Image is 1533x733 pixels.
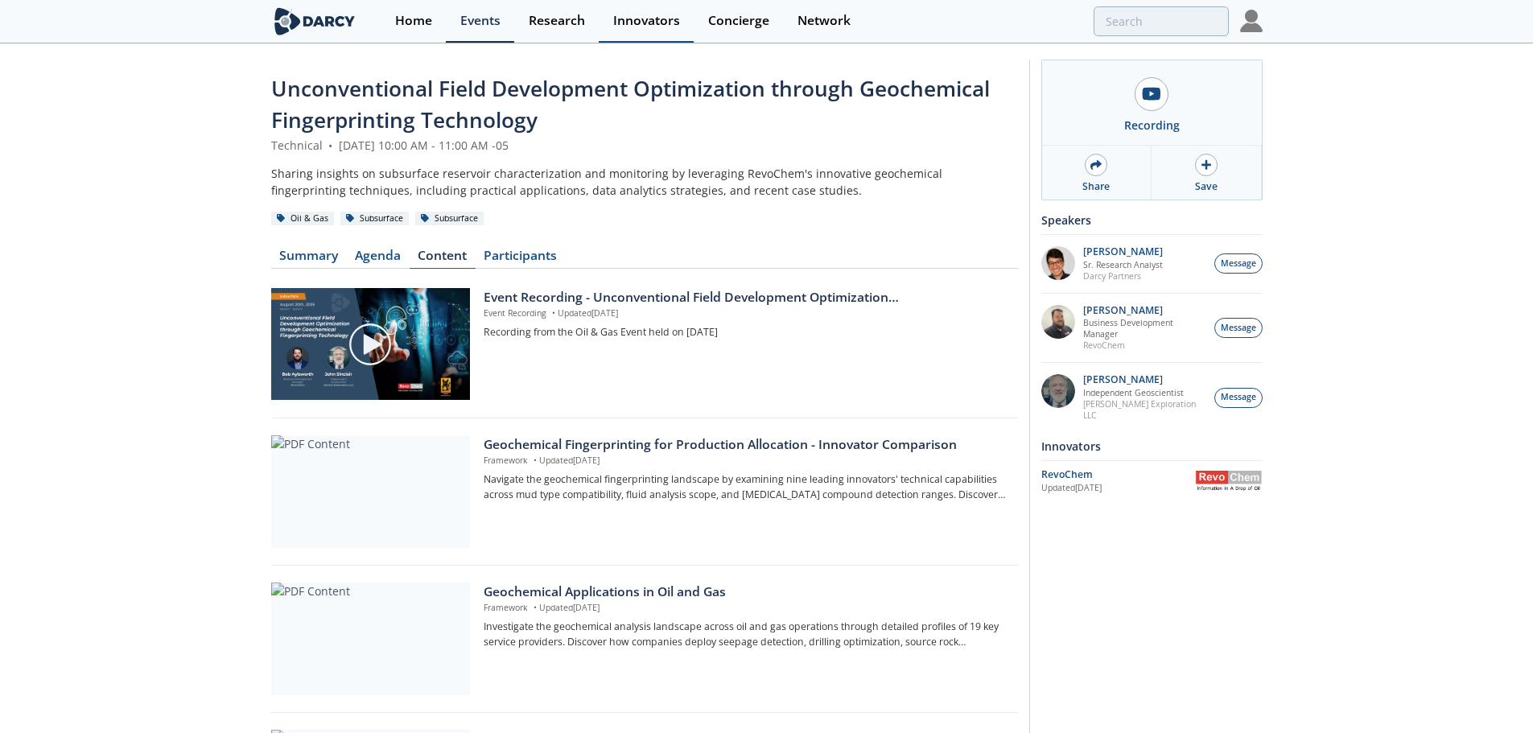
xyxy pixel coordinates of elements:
[1083,340,1205,351] p: RevoChem
[347,249,410,269] a: Agenda
[1083,246,1163,257] p: [PERSON_NAME]
[529,14,585,27] div: Research
[530,455,539,466] span: •
[271,165,1018,199] div: Sharing insights on subsurface reservoir characterization and monitoring by leveraging RevoChem's...
[460,14,501,27] div: Events
[484,455,1006,467] p: Framework Updated [DATE]
[1195,179,1218,194] div: Save
[348,322,393,367] img: play-chapters-gray.svg
[271,288,1018,401] a: Video Content Event Recording - Unconventional Field Development Optimization through Geochemical...
[1214,318,1263,338] button: Message
[1083,387,1205,398] p: Independent Geoscientist
[271,74,990,134] span: Unconventional Field Development Optimization through Geochemical Fingerprinting Technology
[1041,467,1263,495] a: RevoChem Updated[DATE] RevoChem
[1083,259,1163,270] p: Sr. Research Analyst
[476,249,566,269] a: Participants
[1083,374,1205,385] p: [PERSON_NAME]
[797,14,851,27] div: Network
[549,307,558,319] span: •
[1083,270,1163,282] p: Darcy Partners
[1041,482,1195,495] div: Updated [DATE]
[1041,374,1075,408] img: 790b61d6-77b3-4134-8222-5cb555840c93
[1221,322,1256,335] span: Message
[1240,10,1263,32] img: Profile
[1041,305,1075,339] img: 2k2ez1SvSiOh3gKHmcgF
[484,472,1006,502] p: Navigate the geochemical fingerprinting landscape by examining nine leading innovators' technical...
[395,14,432,27] div: Home
[415,212,484,226] div: Subsurface
[1214,388,1263,408] button: Message
[1041,206,1263,234] div: Speakers
[1083,305,1205,316] p: [PERSON_NAME]
[484,620,1006,649] p: Investigate the geochemical analysis landscape across oil and gas operations through detailed pro...
[530,602,539,613] span: •
[271,288,470,400] img: Video Content
[410,249,476,269] a: Content
[340,212,410,226] div: Subsurface
[484,602,1006,615] p: Framework Updated [DATE]
[1083,317,1205,340] p: Business Development Manager
[326,138,336,153] span: •
[271,7,359,35] img: logo-wide.svg
[1221,391,1256,404] span: Message
[1195,471,1263,491] img: RevoChem
[1221,257,1256,270] span: Message
[1214,253,1263,274] button: Message
[1124,117,1180,134] div: Recording
[1083,398,1205,421] p: [PERSON_NAME] Exploration LLC
[484,288,1006,307] div: Event Recording - Unconventional Field Development Optimization through Geochemical Fingerprintin...
[271,583,1018,695] a: PDF Content Geochemical Applications in Oil and Gas Framework •Updated[DATE] Investigate the geoc...
[1094,6,1229,36] input: Advanced Search
[1041,467,1195,482] div: RevoChem
[613,14,680,27] div: Innovators
[484,325,1006,340] p: Recording from the Oil & Gas Event held on [DATE]
[1082,179,1110,194] div: Share
[271,435,1018,548] a: PDF Content Geochemical Fingerprinting for Production Allocation - Innovator Comparison Framework...
[484,307,1006,320] p: Event Recording Updated [DATE]
[484,583,1006,602] div: Geochemical Applications in Oil and Gas
[271,212,335,226] div: Oil & Gas
[484,435,1006,455] div: Geochemical Fingerprinting for Production Allocation - Innovator Comparison
[1041,432,1263,460] div: Innovators
[271,137,1018,154] div: Technical [DATE] 10:00 AM - 11:00 AM -05
[708,14,769,27] div: Concierge
[271,249,347,269] a: Summary
[1042,60,1262,145] a: Recording
[1041,246,1075,280] img: pfbUXw5ZTiaeWmDt62ge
